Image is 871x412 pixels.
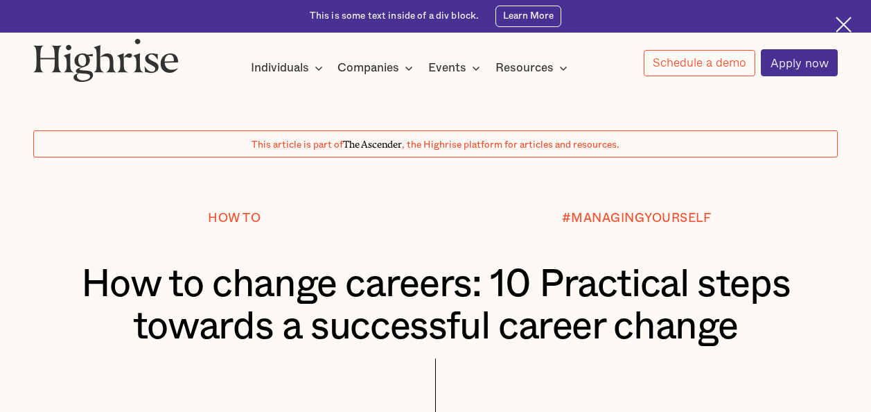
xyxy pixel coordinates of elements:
[428,60,466,76] div: Events
[761,49,838,76] a: Apply now
[251,60,309,76] div: Individuals
[495,60,554,76] div: Resources
[33,38,179,82] img: Highrise logo
[644,50,756,76] a: Schedule a demo
[252,140,343,150] span: This article is part of
[402,140,619,150] span: , the Highrise platform for articles and resources.
[562,212,712,225] div: #MANAGINGYOURSELF
[67,264,804,349] h1: How to change careers: 10 Practical steps towards a successful career change
[495,6,561,26] a: Learn More
[310,10,480,23] div: This is some text inside of a div block.
[428,60,484,76] div: Events
[251,60,327,76] div: Individuals
[495,60,572,76] div: Resources
[337,60,417,76] div: Companies
[337,60,399,76] div: Companies
[836,17,852,33] img: Cross icon
[343,137,402,148] span: The Ascender
[208,212,261,225] div: How To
